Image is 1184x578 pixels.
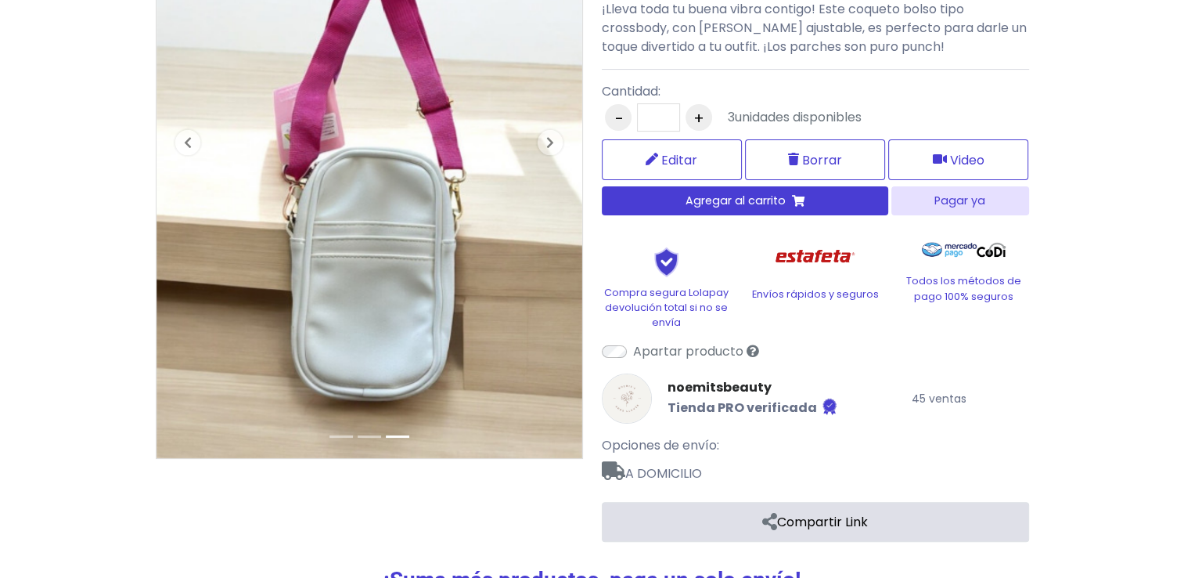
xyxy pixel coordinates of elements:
img: Shield [628,247,706,276]
img: noemitsbeauty [602,374,652,424]
b: Tienda PRO verificada [668,399,817,417]
a: noemitsbeauty [668,378,839,397]
span: Opciones de envío: [602,436,719,454]
small: 45 ventas [912,391,966,406]
a: Editar [602,139,742,180]
button: Pagar ya [891,186,1028,215]
button: Video [888,139,1028,180]
div: unidades disponibles [728,108,862,127]
span: Borrar [802,150,842,170]
label: Apartar producto [633,342,743,361]
button: Borrar [745,139,885,180]
a: Compartir Link [602,502,1029,542]
span: Agregar al carrito [686,193,786,209]
span: Editar [661,150,697,170]
button: + [686,104,712,131]
img: Estafeta Logo [763,234,867,279]
p: Compra segura Lolapay devolución total si no se envía [602,285,732,331]
img: Codi Logo [977,234,1006,266]
p: Todos los métodos de pago 100% seguros [899,273,1029,303]
p: Cantidad: [602,82,862,101]
img: Tienda verificada [820,397,839,416]
button: Agregar al carrito [602,186,889,215]
img: Mercado Pago Logo [922,234,977,266]
button: - [605,104,632,131]
p: Envíos rápidos y seguros [750,287,880,302]
i: Sólo tú verás el producto listado en tu tienda pero podrás venderlo si compartes su enlace directo [747,345,759,357]
span: Video [950,150,984,170]
span: A DOMICILIO [602,455,1029,483]
span: 3 [728,108,735,126]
